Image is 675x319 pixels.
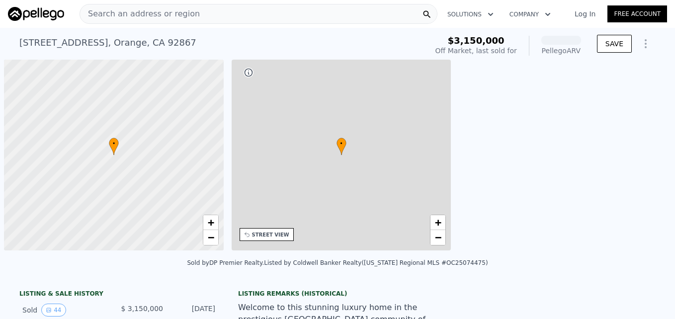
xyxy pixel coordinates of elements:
a: Zoom in [430,215,445,230]
button: Company [502,5,559,23]
span: • [109,139,119,148]
div: Sold [22,304,111,317]
div: Listed by Coldwell Banker Realty ([US_STATE] Regional MLS #OC25074475) [264,259,488,266]
span: $3,150,000 [448,35,505,46]
span: + [435,216,441,229]
span: • [337,139,346,148]
div: Off Market, last sold for [435,46,517,56]
span: $ 3,150,000 [121,305,163,313]
span: − [207,231,214,243]
div: • [109,138,119,155]
button: Show Options [636,34,656,54]
button: View historical data [41,304,66,317]
span: − [435,231,441,243]
div: Listing Remarks (Historical) [238,290,437,298]
div: LISTING & SALE HISTORY [19,290,218,300]
div: • [337,138,346,155]
button: Solutions [439,5,502,23]
div: [STREET_ADDRESS] , Orange , CA 92867 [19,36,196,50]
div: Sold by DP Premier Realty . [187,259,264,266]
div: Pellego ARV [541,46,581,56]
a: Zoom out [430,230,445,245]
img: Pellego [8,7,64,21]
a: Free Account [607,5,667,22]
button: SAVE [597,35,632,53]
div: STREET VIEW [252,231,289,239]
a: Log In [563,9,607,19]
div: [DATE] [171,304,215,317]
a: Zoom out [203,230,218,245]
span: Search an address or region [80,8,200,20]
a: Zoom in [203,215,218,230]
span: + [207,216,214,229]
